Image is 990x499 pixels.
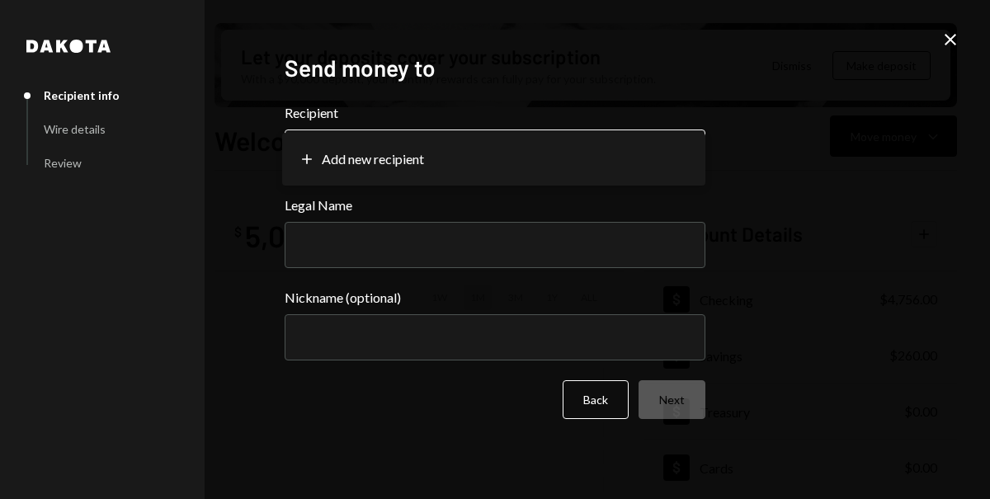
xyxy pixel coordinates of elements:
[285,103,705,123] label: Recipient
[44,88,120,102] div: Recipient info
[322,149,424,169] span: Add new recipient
[563,380,629,419] button: Back
[285,52,705,84] h2: Send money to
[285,288,705,308] label: Nickname (optional)
[285,195,705,215] label: Legal Name
[285,129,705,176] button: Recipient
[44,156,82,170] div: Review
[44,122,106,136] div: Wire details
